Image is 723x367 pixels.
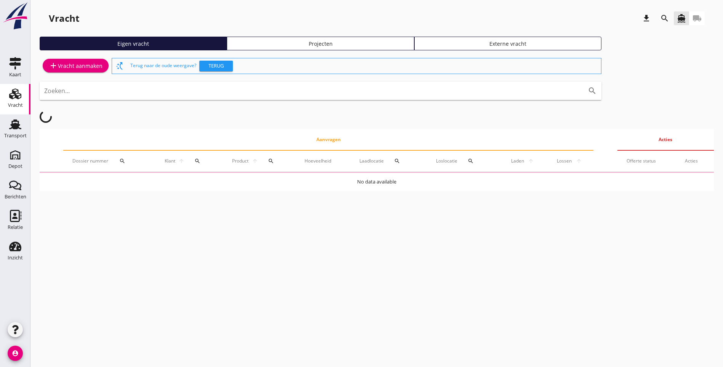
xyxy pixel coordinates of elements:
i: arrow_upward [526,158,536,164]
div: Inzicht [8,255,23,260]
span: Lossen [555,158,574,164]
div: Kaart [9,72,21,77]
i: search [660,14,669,23]
a: Vracht aanmaken [43,59,109,72]
div: Laadlocatie [359,152,418,170]
i: arrow_upward [177,158,186,164]
div: Projecten [230,40,410,48]
a: Projecten [227,37,414,50]
i: arrow_upward [250,158,260,164]
i: search [468,158,474,164]
input: Zoeken... [44,85,576,97]
i: account_circle [8,346,23,361]
img: logo-small.a267ee39.svg [2,2,29,30]
div: Dossier nummer [72,152,144,170]
div: Loslocatie [436,152,491,170]
i: local_shipping [693,14,702,23]
i: search [194,158,200,164]
button: Terug [199,61,233,71]
a: Externe vracht [414,37,601,50]
div: Externe vracht [418,40,598,48]
div: Transport [4,133,27,138]
div: Vracht aanmaken [49,61,103,70]
div: Hoeveelheid [305,158,341,164]
i: add [49,61,58,70]
div: Terug [202,62,230,70]
span: Product [230,158,250,164]
a: Eigen vracht [40,37,227,50]
div: Eigen vracht [43,40,223,48]
span: Klant [163,158,177,164]
i: arrow_upward [574,158,585,164]
div: Berichten [5,194,26,199]
th: Acties [617,129,714,150]
i: search [588,86,597,95]
div: Terug naar de oude weergave? [130,58,598,74]
td: No data available [40,173,714,191]
i: search [394,158,400,164]
div: Acties [685,158,705,164]
div: Depot [8,164,22,169]
span: Laden [509,158,526,164]
div: Offerte status [627,158,667,164]
i: search [119,158,125,164]
th: Aanvragen [63,129,593,150]
i: switch_access_shortcut [115,61,124,71]
i: directions_boat [677,14,686,23]
div: Relatie [8,225,23,230]
div: Vracht [8,103,23,108]
i: download [642,14,651,23]
i: search [268,158,274,164]
div: Vracht [49,12,79,24]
